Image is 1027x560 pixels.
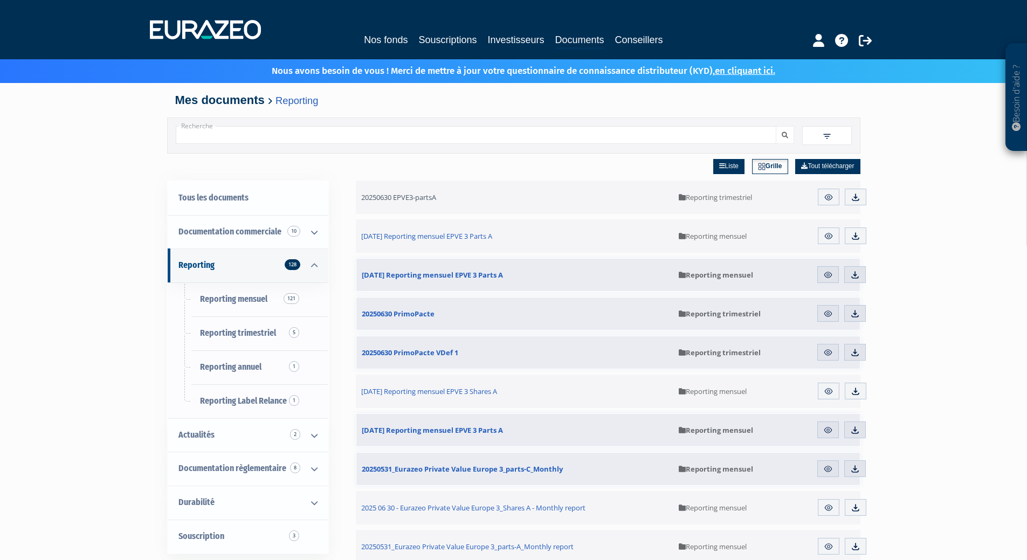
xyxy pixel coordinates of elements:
[823,270,833,280] img: eye.svg
[175,94,852,107] h4: Mes documents
[824,192,833,202] img: eye.svg
[487,32,544,47] a: Investisseurs
[361,503,585,513] span: 2025 06 30 - Eurazeo Private Value Europe 3_Shares A - Monthly report
[364,32,408,47] a: Nos fonds
[287,226,300,237] span: 10
[356,219,674,253] a: [DATE] Reporting mensuel EPVE 3 Parts A
[850,464,860,474] img: download.svg
[824,386,833,396] img: eye.svg
[356,375,674,408] a: [DATE] Reporting mensuel EPVE 3 Shares A
[824,231,833,241] img: eye.svg
[361,192,436,202] span: 20250630 EPVE3-partsA
[168,452,328,486] a: Documentation règlementaire 8
[289,327,299,338] span: 5
[168,316,328,350] a: Reporting trimestriel5
[356,414,673,446] a: [DATE] Reporting mensuel EPVE 3 Parts A
[178,226,281,237] span: Documentation commerciale
[795,159,860,174] a: Tout télécharger
[168,282,328,316] a: Reporting mensuel121
[150,20,261,39] img: 1732889491-logotype_eurazeo_blanc_rvb.png
[178,497,215,507] span: Durabilité
[824,503,833,513] img: eye.svg
[356,259,673,291] a: [DATE] Reporting mensuel EPVE 3 Parts A
[823,348,833,357] img: eye.svg
[362,464,563,474] span: 20250531_Eurazeo Private Value Europe 3_parts-C_Monthly
[418,32,477,47] a: Souscriptions
[850,348,860,357] img: download.svg
[851,503,860,513] img: download.svg
[168,486,328,520] a: Durabilité
[752,159,788,174] a: Grille
[850,425,860,435] img: download.svg
[851,542,860,551] img: download.svg
[679,309,761,319] span: Reporting trimestriel
[362,309,435,319] span: 20250630 PrimoPacte
[178,260,215,270] span: Reporting
[823,425,833,435] img: eye.svg
[290,429,300,440] span: 2
[851,386,860,396] img: download.svg
[823,464,833,474] img: eye.svg
[290,462,300,473] span: 8
[679,464,753,474] span: Reporting mensuel
[713,159,745,174] a: Liste
[715,65,775,77] a: en cliquant ici.
[178,531,224,541] span: Souscription
[758,163,766,170] img: grid.svg
[362,425,503,435] span: [DATE] Reporting mensuel EPVE 3 Parts A
[356,298,673,330] a: 20250630 PrimoPacte
[1010,49,1023,146] p: Besoin d'aide ?
[356,491,674,524] a: 2025 06 30 - Eurazeo Private Value Europe 3_Shares A - Monthly report
[356,453,673,485] a: 20250531_Eurazeo Private Value Europe 3_parts-C_Monthly
[362,348,458,357] span: 20250630 PrimoPacte VDef 1
[361,386,497,396] span: [DATE] Reporting mensuel EPVE 3 Shares A
[679,270,753,280] span: Reporting mensuel
[615,32,663,47] a: Conseillers
[285,259,300,270] span: 128
[200,294,267,304] span: Reporting mensuel
[679,542,747,551] span: Reporting mensuel
[822,132,832,141] img: filter.svg
[168,418,328,452] a: Actualités 2
[168,350,328,384] a: Reporting annuel1
[168,181,328,215] a: Tous les documents
[356,336,673,369] a: 20250630 PrimoPacte VDef 1
[679,348,761,357] span: Reporting trimestriel
[168,248,328,282] a: Reporting 128
[555,32,604,49] a: Documents
[168,520,328,554] a: Souscription3
[851,231,860,241] img: download.svg
[851,192,860,202] img: download.svg
[289,395,299,406] span: 1
[178,463,286,473] span: Documentation règlementaire
[275,95,318,106] a: Reporting
[240,62,775,78] p: Nous avons besoin de vous ! Merci de mettre à jour votre questionnaire de connaissance distribute...
[200,362,261,372] span: Reporting annuel
[679,231,747,241] span: Reporting mensuel
[289,361,299,372] span: 1
[823,309,833,319] img: eye.svg
[200,328,276,338] span: Reporting trimestriel
[850,270,860,280] img: download.svg
[289,530,299,541] span: 3
[168,215,328,249] a: Documentation commerciale 10
[679,192,752,202] span: Reporting trimestriel
[168,384,328,418] a: Reporting Label Relance1
[361,542,574,551] span: 20250531_Eurazeo Private Value Europe 3_parts-A_Monthly report
[679,503,747,513] span: Reporting mensuel
[178,430,215,440] span: Actualités
[824,542,833,551] img: eye.svg
[850,309,860,319] img: download.svg
[679,386,747,396] span: Reporting mensuel
[200,396,287,406] span: Reporting Label Relance
[284,293,299,304] span: 121
[679,425,753,435] span: Reporting mensuel
[356,181,674,214] a: 20250630 EPVE3-partsA
[176,126,776,144] input: Recherche
[361,231,492,241] span: [DATE] Reporting mensuel EPVE 3 Parts A
[362,270,503,280] span: [DATE] Reporting mensuel EPVE 3 Parts A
